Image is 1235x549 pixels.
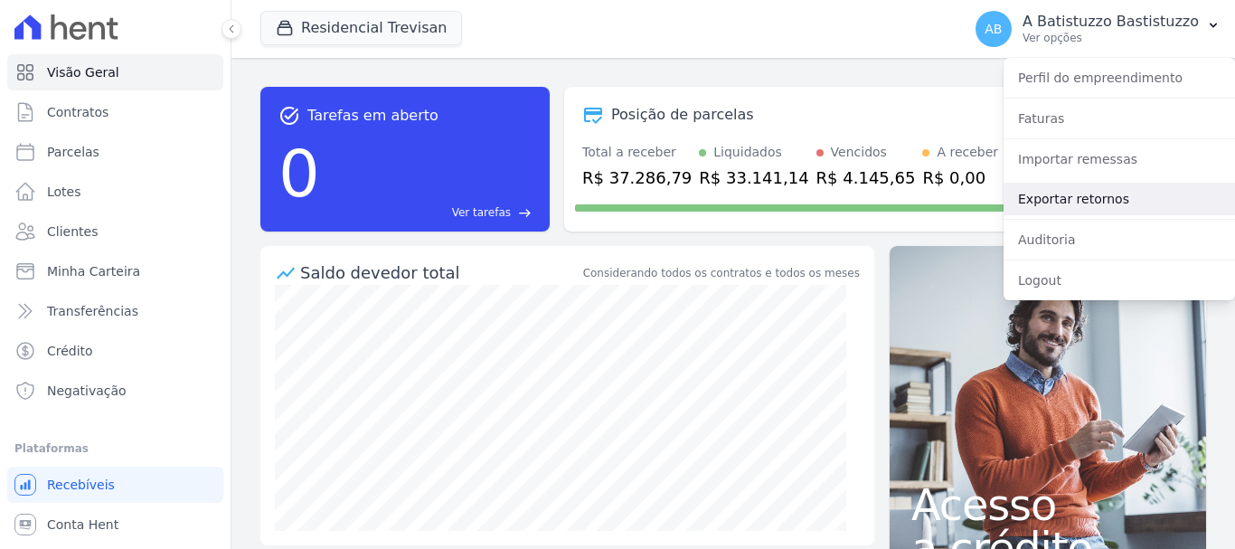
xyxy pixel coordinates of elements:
span: Ver tarefas [452,204,511,221]
div: R$ 33.141,14 [699,166,808,190]
a: Lotes [7,174,223,210]
div: Total a receber [582,143,692,162]
span: Acesso [911,483,1184,526]
span: AB [985,23,1002,35]
span: Transferências [47,302,138,320]
span: Tarefas em aberto [307,105,438,127]
span: Contratos [47,103,108,121]
p: A Batistuzzo Bastistuzzo [1023,13,1199,31]
a: Ver tarefas east [327,204,532,221]
a: Visão Geral [7,54,223,90]
span: Clientes [47,222,98,241]
a: Exportar retornos [1004,183,1235,215]
a: Clientes [7,213,223,250]
a: Perfil do empreendimento [1004,62,1235,94]
span: Lotes [47,183,81,201]
div: R$ 0,00 [922,166,998,190]
p: Ver opções [1023,31,1199,45]
a: Parcelas [7,134,223,170]
div: Considerando todos os contratos e todos os meses [583,265,860,281]
a: Faturas [1004,102,1235,135]
span: Crédito [47,342,93,360]
div: Liquidados [713,143,782,162]
div: A receber [937,143,998,162]
a: Conta Hent [7,506,223,543]
a: Logout [1004,264,1235,297]
a: Contratos [7,94,223,130]
span: Conta Hent [47,516,118,534]
span: east [518,206,532,220]
a: Crédito [7,333,223,369]
div: Saldo devedor total [300,260,580,285]
button: AB A Batistuzzo Bastistuzzo Ver opções [961,4,1235,54]
button: Residencial Trevisan [260,11,462,45]
span: Negativação [47,382,127,400]
span: Parcelas [47,143,99,161]
a: Recebíveis [7,467,223,503]
div: Posição de parcelas [611,104,754,126]
span: Recebíveis [47,476,115,494]
div: 0 [278,127,320,221]
a: Auditoria [1004,223,1235,256]
span: Minha Carteira [47,262,140,280]
a: Transferências [7,293,223,329]
a: Negativação [7,373,223,409]
a: Importar remessas [1004,143,1235,175]
a: Minha Carteira [7,253,223,289]
div: R$ 4.145,65 [816,166,916,190]
span: Visão Geral [47,63,119,81]
div: Plataformas [14,438,216,459]
div: Vencidos [831,143,887,162]
span: task_alt [278,105,300,127]
div: R$ 37.286,79 [582,166,692,190]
